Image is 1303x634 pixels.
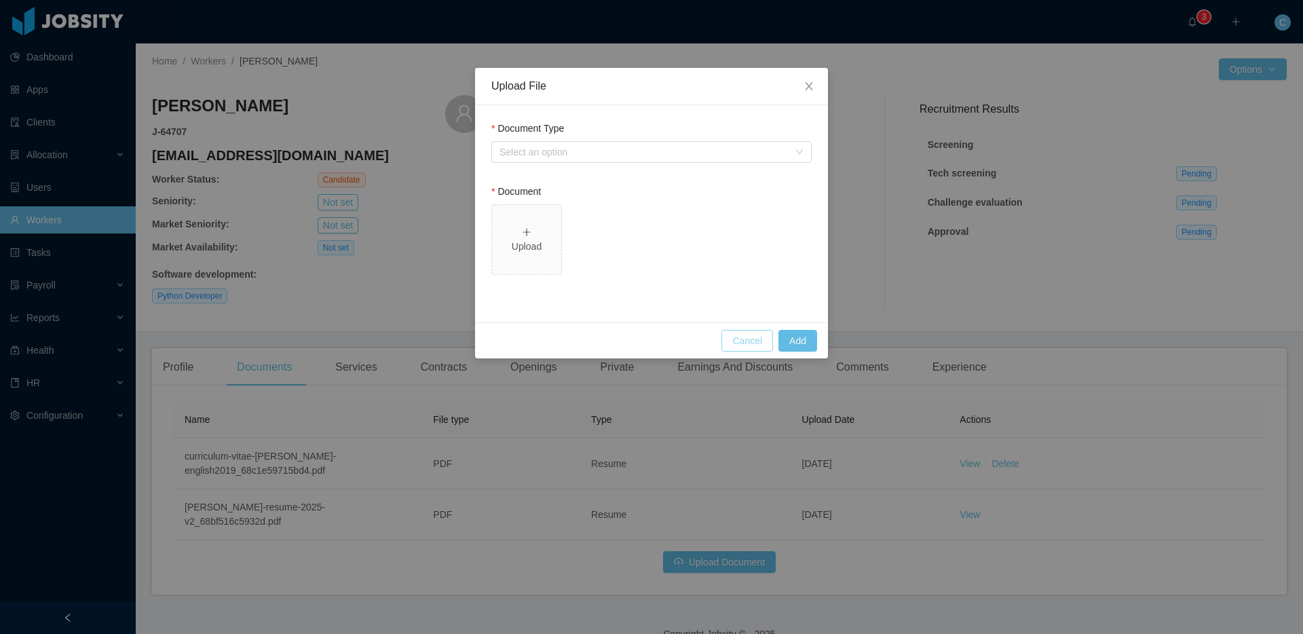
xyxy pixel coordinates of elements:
div: Upload File [491,79,812,94]
div: Select an option [499,145,789,159]
i: icon: plus [522,227,531,237]
button: Close [790,68,828,106]
i: icon: close [804,81,814,92]
i: icon: down [795,148,804,157]
label: Document [491,186,541,197]
button: Add [778,330,817,352]
label: Document Type [491,123,564,134]
span: icon: plusUpload [492,205,561,274]
button: Cancel [721,330,773,352]
div: Upload [497,240,556,254]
